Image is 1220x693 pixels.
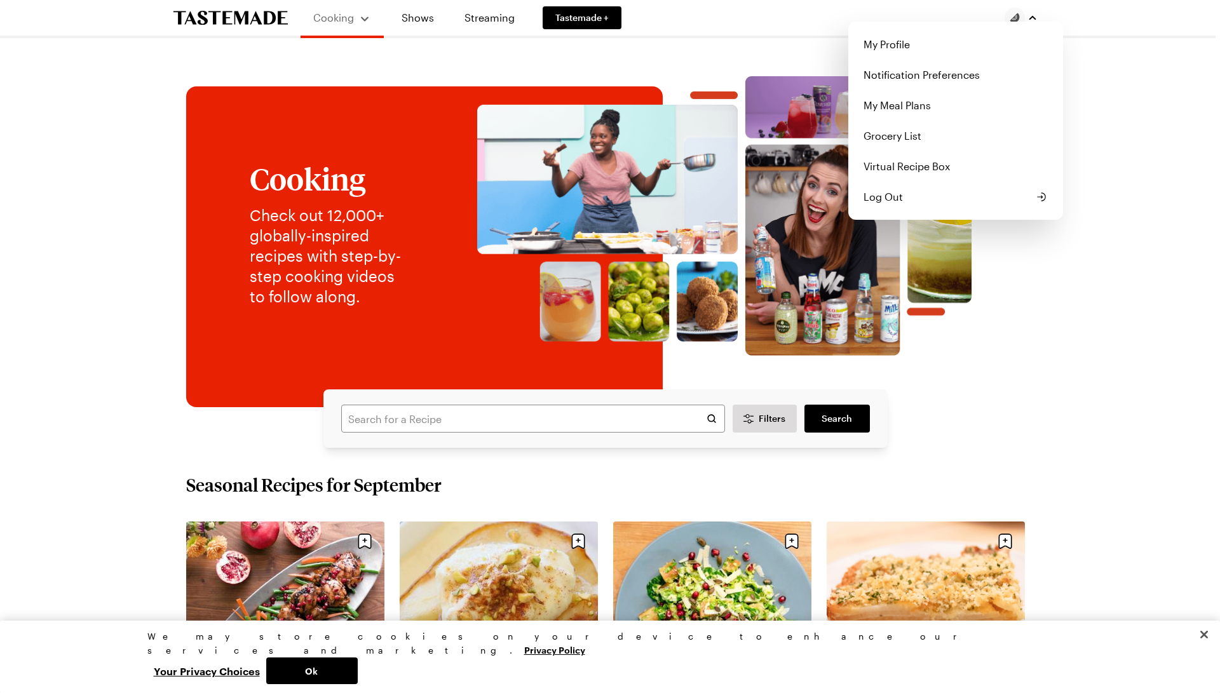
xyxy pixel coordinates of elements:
[864,189,903,205] span: Log Out
[524,643,585,656] a: More information about your privacy, opens in a new tab
[848,22,1063,220] div: Profile picture
[147,629,1062,657] div: We may store cookies on your device to enhance our services and marketing.
[856,121,1055,151] a: Grocery List
[147,629,1062,684] div: Privacy
[856,60,1055,90] a: Notification Preferences
[1190,621,1218,649] button: Close
[1005,8,1038,28] button: Profile picture
[1005,8,1025,28] img: Profile picture
[856,90,1055,121] a: My Meal Plans
[856,151,1055,182] a: Virtual Recipe Box
[147,657,266,684] button: Your Privacy Choices
[856,29,1055,60] a: My Profile
[266,657,358,684] button: Ok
